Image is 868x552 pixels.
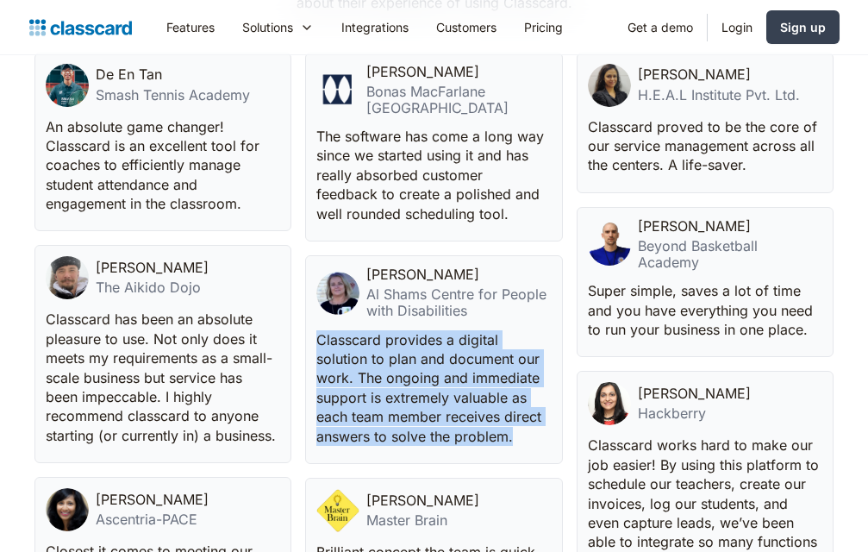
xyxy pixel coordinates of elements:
[366,84,552,116] div: Bonas MacFarlane [GEOGRAPHIC_DATA]
[588,117,820,175] p: Classcard proved to be the core of our service management across all the centers. A life-saver.
[29,16,132,40] a: Logo
[366,512,479,529] div: Master Brain
[96,66,162,83] div: De En Tan
[96,511,209,528] div: Ascentria-PACE
[780,18,826,36] div: Sign up
[708,8,766,47] a: Login
[228,8,328,47] div: Solutions
[96,87,250,103] div: Smash Tennis Academy
[96,260,209,276] div: [PERSON_NAME]
[366,492,479,509] div: [PERSON_NAME]
[242,18,293,36] div: Solutions
[366,64,479,80] div: [PERSON_NAME]
[316,330,548,446] p: Classcard provides a digital solution to plan and document our work. The ongoing and immediate su...
[638,87,800,103] div: H.E.A.L Institute Pvt. Ltd.
[96,492,209,508] div: [PERSON_NAME]
[638,386,751,402] div: [PERSON_NAME]
[366,286,552,319] div: Al Shams Centre for People with Disabilities
[316,127,548,223] p: The software has come a long way since we started using it and has really absorbed customer feedb...
[614,8,707,47] a: Get a demo
[510,8,577,47] a: Pricing
[809,493,851,535] iframe: Intercom live chat
[96,279,209,296] div: The Aikido Dojo
[366,267,479,283] div: [PERSON_NAME]
[153,8,228,47] a: Features
[638,218,751,235] div: [PERSON_NAME]
[638,238,823,271] div: Beyond Basketball Academy
[422,8,510,47] a: Customers
[46,310,278,445] p: Classcard has been an absolute pleasure to use. Not only does it meets my requirements as a small...
[46,117,278,214] p: An absolute game changer! Classcard is an excellent tool for coaches to efficiently manage studen...
[638,405,751,422] div: Hackberry
[328,8,422,47] a: Integrations
[766,10,840,44] a: Sign up
[588,281,820,339] p: Super simple, saves a lot of time and you have everything you need to run your business in one pl...
[638,66,751,83] div: [PERSON_NAME]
